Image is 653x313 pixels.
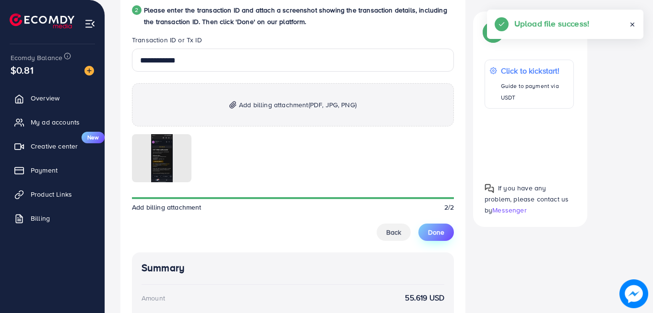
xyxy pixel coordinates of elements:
[31,141,78,151] span: Creative center
[501,65,569,76] p: Click to kickstart!
[405,292,444,303] strong: 55.619 USD
[142,293,165,303] div: Amount
[309,100,356,110] span: (PDF, JPG, PNG)
[485,183,494,193] img: Popup guide
[151,134,173,182] img: img uploaded
[7,113,97,132] a: My ad accounts
[82,132,105,143] span: New
[514,17,589,30] h5: Upload file success!
[501,80,569,103] p: Guide to payment via USDT
[142,262,444,274] h4: Summary
[132,202,202,212] span: Add billing attachment
[31,189,72,199] span: Product Links
[7,185,97,204] a: Product Links
[7,137,97,156] a: Creative centerNew
[84,18,95,29] img: menu
[229,101,237,109] img: img
[11,53,62,63] span: Ecomdy Balance
[492,205,526,215] span: Messenger
[31,117,80,127] span: My ad accounts
[444,202,454,212] span: 2/2
[239,99,356,111] span: Add billing attachment
[31,93,59,103] span: Overview
[132,5,142,15] div: 2
[485,183,569,214] span: If you have any problem, please contact us by
[7,209,97,228] a: Billing
[7,161,97,180] a: Payment
[7,88,97,108] a: Overview
[386,227,401,237] span: Back
[10,13,74,28] img: logo
[418,224,454,241] button: Done
[622,282,646,306] img: image
[84,66,94,75] img: image
[31,165,58,175] span: Payment
[31,213,50,223] span: Billing
[144,4,454,27] p: Please enter the transaction ID and attach a screenshot showing the transaction details, includin...
[485,23,502,40] img: Popup guide
[11,63,34,77] span: $0.81
[428,227,444,237] span: Done
[377,224,411,241] button: Back
[132,35,454,49] legend: Transaction ID or Tx ID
